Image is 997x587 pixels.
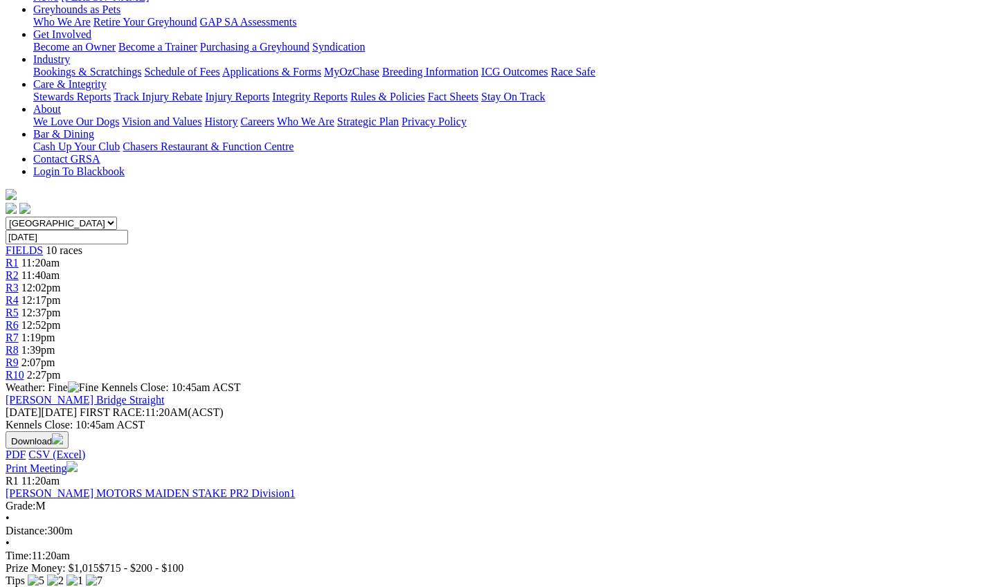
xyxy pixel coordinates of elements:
img: Fine [68,381,98,394]
span: FIRST RACE: [80,406,145,418]
a: Privacy Policy [402,116,467,127]
button: Download [6,431,69,449]
a: Greyhounds as Pets [33,3,120,15]
a: Strategic Plan [337,116,399,127]
a: Get Involved [33,28,91,40]
a: We Love Our Dogs [33,116,119,127]
a: [PERSON_NAME] MOTORS MAIDEN STAKE PR2 Division1 [6,487,295,499]
div: Download [6,449,991,461]
a: Cash Up Your Club [33,141,120,152]
a: R8 [6,344,19,356]
a: R2 [6,269,19,281]
span: R1 [6,475,19,487]
a: Who We Are [277,116,334,127]
a: R4 [6,294,19,306]
a: R5 [6,307,19,318]
span: [DATE] [6,406,77,418]
span: • [6,537,10,549]
a: Care & Integrity [33,78,107,90]
span: 10 races [46,244,82,256]
span: Tips [6,575,25,586]
img: download.svg [52,433,63,444]
a: Vision and Values [122,116,201,127]
a: Become an Owner [33,41,116,53]
a: PDF [6,449,26,460]
span: 11:20am [21,257,60,269]
a: Schedule of Fees [144,66,219,78]
a: Retire Your Greyhound [93,16,197,28]
a: History [204,116,237,127]
a: R6 [6,319,19,331]
a: Industry [33,53,70,65]
a: Become a Trainer [118,41,197,53]
div: 11:20am [6,550,991,562]
div: Industry [33,66,991,78]
a: R9 [6,356,19,368]
span: $715 - $200 - $100 [99,562,184,574]
a: Login To Blackbook [33,165,125,177]
a: R10 [6,369,24,381]
img: 5 [28,575,44,587]
span: 1:19pm [21,332,55,343]
img: logo-grsa-white.png [6,189,17,200]
a: [PERSON_NAME] Bridge Straight [6,394,164,406]
div: Prize Money: $1,015 [6,562,991,575]
a: Applications & Forms [222,66,321,78]
span: Weather: Fine [6,381,101,393]
span: FIELDS [6,244,43,256]
span: Time: [6,550,32,561]
img: 2 [47,575,64,587]
a: Syndication [312,41,365,53]
div: 300m [6,525,991,537]
a: Bar & Dining [33,128,94,140]
span: 2:27pm [27,369,61,381]
a: Contact GRSA [33,153,100,165]
input: Select date [6,230,128,244]
a: R3 [6,282,19,293]
span: 1:39pm [21,344,55,356]
a: Race Safe [550,66,595,78]
a: GAP SA Assessments [200,16,297,28]
div: Get Involved [33,41,991,53]
span: Distance: [6,525,47,536]
div: Kennels Close: 10:45am ACST [6,419,991,431]
img: 1 [66,575,83,587]
span: 12:17pm [21,294,61,306]
span: [DATE] [6,406,42,418]
span: 11:20am [21,475,60,487]
a: Rules & Policies [350,91,425,102]
div: Bar & Dining [33,141,991,153]
a: CSV (Excel) [28,449,85,460]
a: About [33,103,61,115]
a: Breeding Information [382,66,478,78]
a: R7 [6,332,19,343]
a: Stewards Reports [33,91,111,102]
img: printer.svg [66,461,78,472]
span: 12:37pm [21,307,61,318]
a: Track Injury Rebate [114,91,202,102]
span: 11:20AM(ACST) [80,406,224,418]
a: Chasers Restaurant & Function Centre [123,141,294,152]
span: 12:02pm [21,282,61,293]
span: 11:40am [21,269,60,281]
span: Grade: [6,500,36,512]
div: M [6,500,991,512]
a: R1 [6,257,19,269]
a: MyOzChase [324,66,379,78]
div: Greyhounds as Pets [33,16,991,28]
div: About [33,116,991,128]
a: Stay On Track [481,91,545,102]
img: twitter.svg [19,203,30,214]
a: ICG Outcomes [481,66,548,78]
img: facebook.svg [6,203,17,214]
a: Fact Sheets [428,91,478,102]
